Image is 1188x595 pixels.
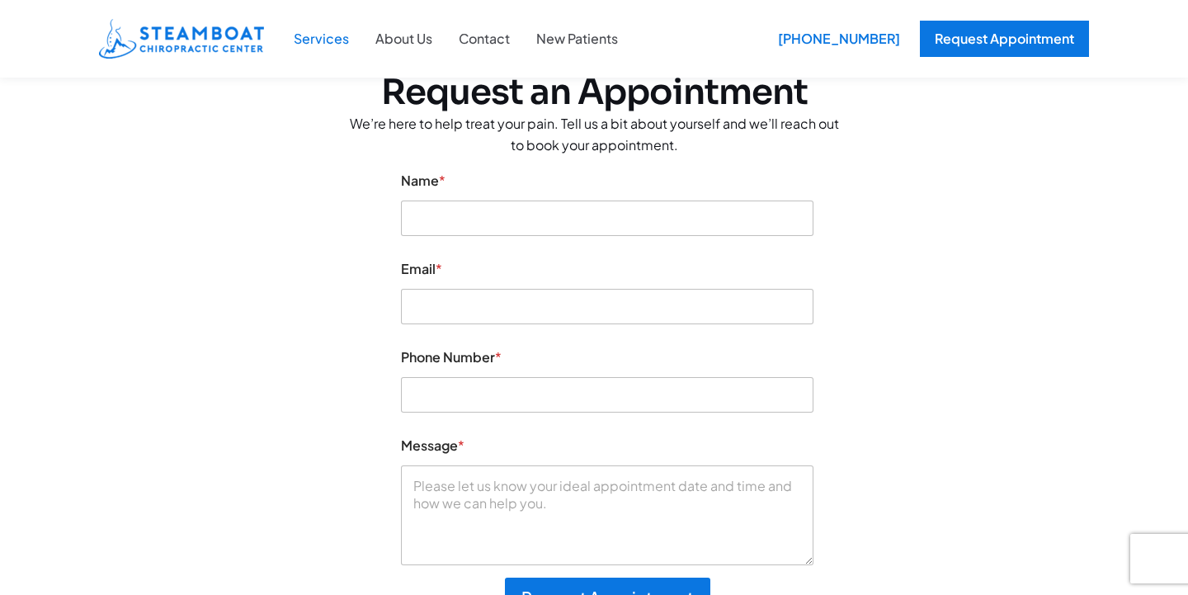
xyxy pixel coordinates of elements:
a: About Us [362,28,445,50]
a: Services [280,28,362,50]
p: We’re here to help treat your pain. Tell us a bit about yourself and we’ll reach out to book your... [346,113,841,155]
a: Request Appointment [920,21,1089,57]
h2: Request an Appointment [346,72,841,113]
a: [PHONE_NUMBER] [766,21,903,57]
label: Name [401,172,813,188]
label: Message [401,437,813,453]
div: [PHONE_NUMBER] [766,21,912,57]
label: Email [401,261,813,276]
label: Phone Number [401,349,813,365]
img: Steamboat Chiropractic Center [99,19,264,59]
a: New Patients [523,28,631,50]
nav: Site Navigation [280,19,631,59]
a: Contact [445,28,523,50]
